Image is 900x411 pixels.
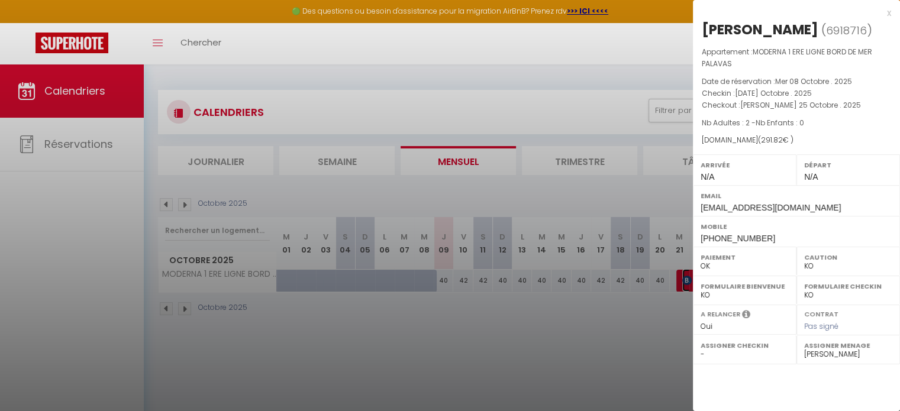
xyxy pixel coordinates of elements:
label: Paiement [701,251,789,263]
label: Contrat [804,309,838,317]
span: [EMAIL_ADDRESS][DOMAIN_NAME] [701,203,841,212]
div: [DOMAIN_NAME] [702,135,891,146]
label: Mobile [701,221,892,232]
span: [PHONE_NUMBER] [701,234,775,243]
label: Formulaire Checkin [804,280,892,292]
span: Nb Enfants : 0 [756,118,804,128]
span: N/A [701,172,714,182]
p: Appartement : [702,46,891,70]
label: A relancer [701,309,740,319]
span: 291.82 [761,135,783,145]
span: N/A [804,172,818,182]
span: ( ) [821,22,872,38]
span: MODERNA 1 ERE LIGNE BORD DE MER PALAVAS [702,47,872,69]
span: ( € ) [758,135,793,145]
label: Caution [804,251,892,263]
span: Mer 08 Octobre . 2025 [775,76,852,86]
label: Départ [804,159,892,171]
label: Arrivée [701,159,789,171]
div: [PERSON_NAME] [702,20,818,39]
i: Sélectionner OUI si vous souhaiter envoyer les séquences de messages post-checkout [742,309,750,322]
span: Pas signé [804,321,838,331]
label: Assigner Menage [804,339,892,351]
p: Checkin : [702,88,891,99]
label: Formulaire Bienvenue [701,280,789,292]
span: [DATE] Octobre . 2025 [735,88,812,98]
label: Assigner Checkin [701,339,789,351]
div: x [693,6,891,20]
span: [PERSON_NAME] 25 Octobre . 2025 [740,100,861,110]
span: 6918716 [826,23,867,38]
span: Nb Adultes : 2 - [702,118,804,128]
label: Email [701,190,892,202]
p: Checkout : [702,99,891,111]
p: Date de réservation : [702,76,891,88]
